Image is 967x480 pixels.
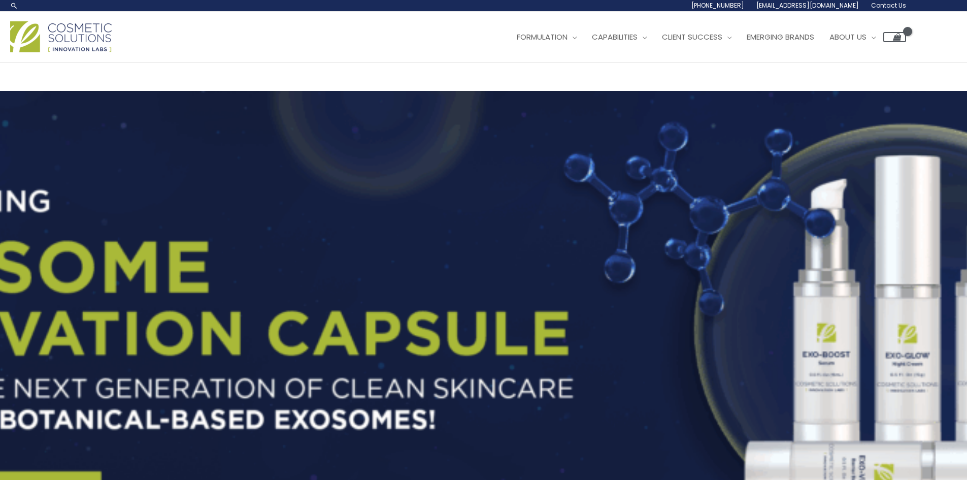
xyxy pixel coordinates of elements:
span: Capabilities [592,31,638,42]
img: Cosmetic Solutions Logo [10,21,112,52]
span: About Us [829,31,866,42]
a: Capabilities [584,22,654,52]
span: [EMAIL_ADDRESS][DOMAIN_NAME] [756,1,859,10]
a: About Us [822,22,883,52]
a: Client Success [654,22,739,52]
span: Emerging Brands [747,31,814,42]
a: Search icon link [10,2,18,10]
span: Contact Us [871,1,906,10]
span: [PHONE_NUMBER] [691,1,744,10]
span: Formulation [517,31,568,42]
nav: Site Navigation [502,22,906,52]
a: Formulation [509,22,584,52]
a: Emerging Brands [739,22,822,52]
a: View Shopping Cart, empty [883,32,906,42]
span: Client Success [662,31,722,42]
